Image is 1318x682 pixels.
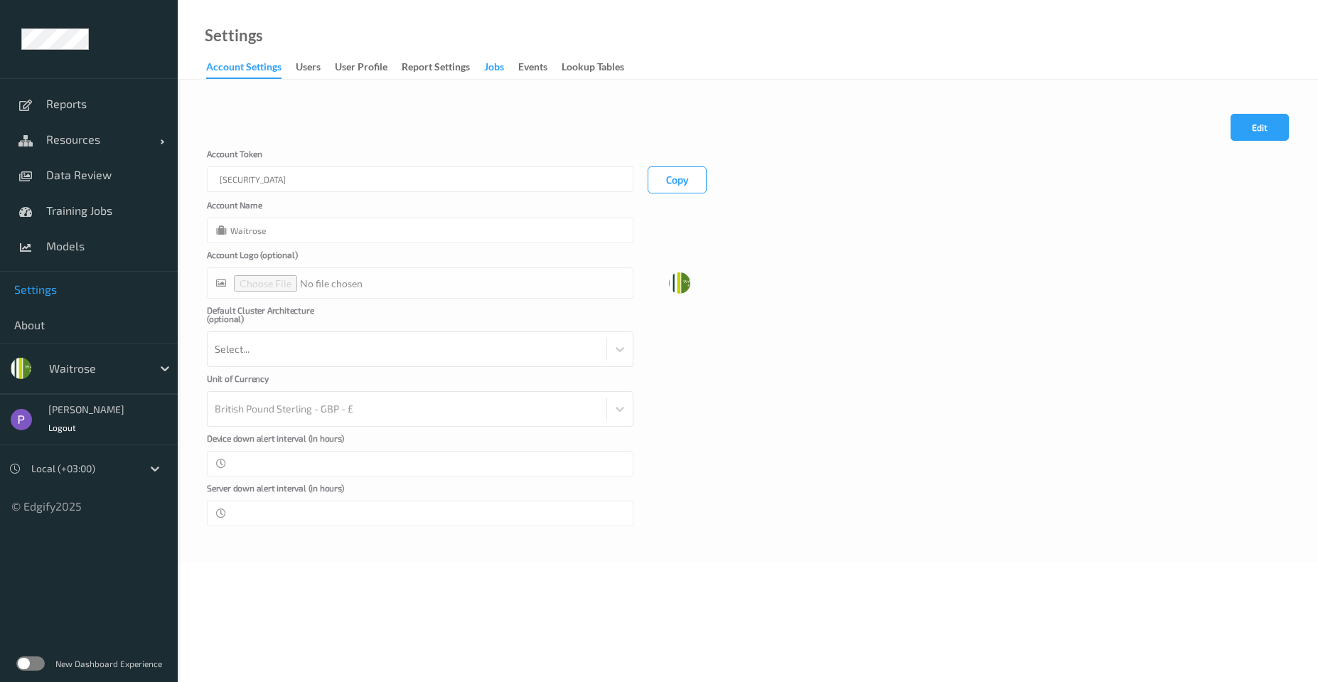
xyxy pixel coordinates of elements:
div: events [518,60,547,78]
div: Report Settings [402,60,470,78]
a: events [518,58,562,78]
label: Account Logo (optional) [207,250,349,267]
button: Copy [648,166,707,193]
a: Jobs [484,58,518,78]
label: Account Name [207,201,349,218]
a: Report Settings [402,58,484,78]
label: Default Cluster Architecture (optional) [207,306,349,331]
div: users [296,60,321,78]
button: Edit [1231,114,1289,141]
label: Server down alert interval (in hours) [207,484,349,501]
div: Lookup Tables [562,60,624,78]
label: Unit of Currency [207,374,349,391]
a: User Profile [335,58,402,78]
a: users [296,58,335,78]
label: Account Token [207,149,349,166]
a: Lookup Tables [562,58,638,78]
div: User Profile [335,60,387,78]
a: Settings [205,28,263,43]
label: Device down alert interval (in hours) [207,434,349,451]
a: Account Settings [206,58,296,79]
div: Account Settings [206,60,282,79]
div: Jobs [484,60,504,78]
